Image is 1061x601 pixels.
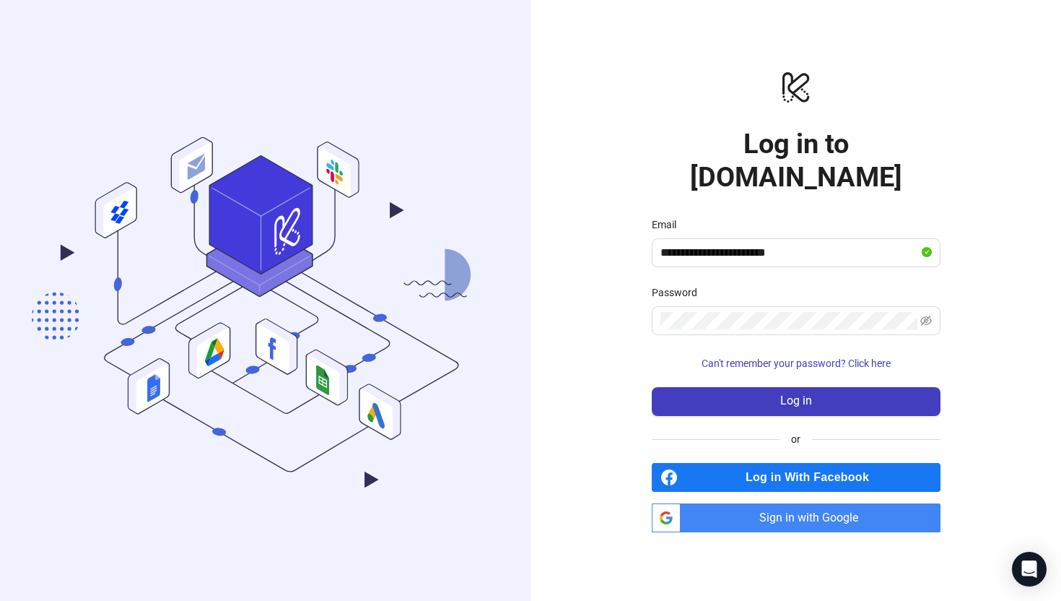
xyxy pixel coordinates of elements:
a: Can't remember your password? Click here [652,358,940,369]
button: Can't remember your password? Click here [652,353,940,376]
button: Log in [652,387,940,416]
span: eye-invisible [920,315,932,327]
input: Password [660,312,917,329]
label: Password [652,285,707,300]
span: Log in [780,394,812,407]
span: Log in With Facebook [684,463,940,492]
div: Open Intercom Messenger [1012,552,1047,587]
span: Sign in with Google [686,503,940,532]
a: Sign in with Google [652,503,940,532]
h1: Log in to [DOMAIN_NAME] [652,127,940,194]
span: or [780,431,812,447]
label: Email [652,217,686,233]
a: Log in With Facebook [652,463,940,492]
span: Can't remember your password? Click here [702,358,891,369]
input: Email [660,244,919,261]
